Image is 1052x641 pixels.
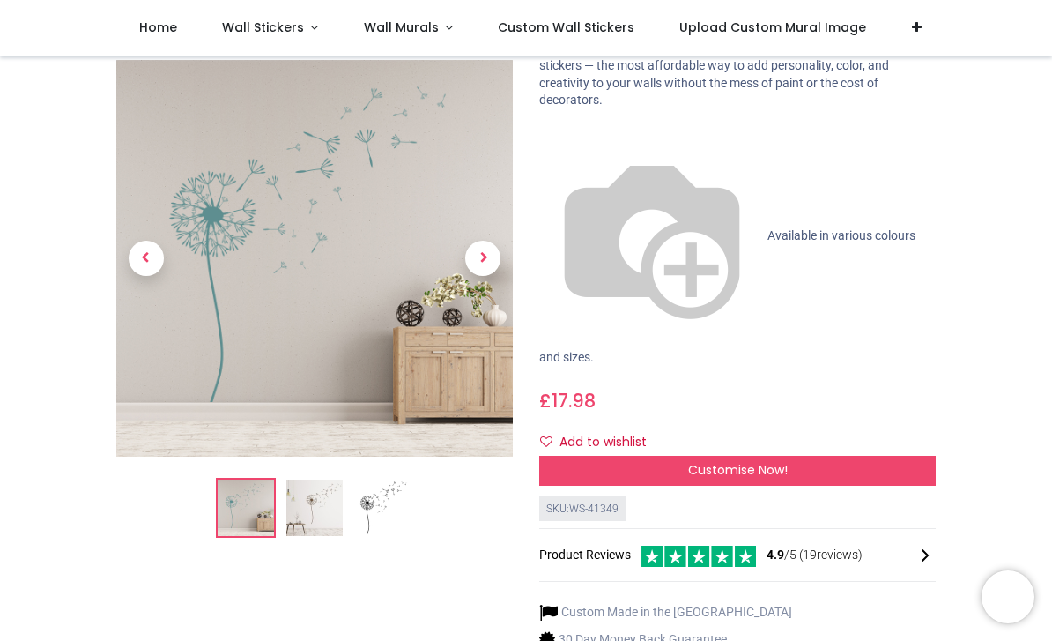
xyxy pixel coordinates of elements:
span: 4.9 [767,548,784,562]
span: Wall Stickers [222,19,304,36]
span: /5 ( 19 reviews) [767,547,863,564]
span: Customise Now! [688,461,788,479]
span: Next [465,242,500,277]
a: Previous [116,120,176,398]
a: Next [454,120,514,398]
div: Product Reviews [539,543,936,567]
span: Custom Wall Stickers [498,19,634,36]
span: 17.98 [552,388,596,414]
i: Add to wishlist [540,436,552,448]
span: Previous [129,242,164,277]
iframe: Brevo live chat [982,570,1034,623]
div: SKU: WS-41349 [539,496,626,522]
span: Home [139,19,177,36]
img: color-wheel.png [539,123,765,349]
span: Upload Custom Mural Image [679,19,866,36]
img: Dandelion Floral Flower Wall Sticker [116,61,513,458]
img: WS-41349-03 [355,481,411,537]
li: Custom Made in the [GEOGRAPHIC_DATA] [539,603,792,622]
span: Wall Murals [364,19,439,36]
p: Transform any space in minutes with our premium easy-to-apply wall stickers — the most affordable... [539,41,936,109]
img: Dandelion Floral Flower Wall Sticker [218,481,274,537]
button: Add to wishlistAdd to wishlist [539,428,662,458]
span: £ [539,388,596,414]
img: WS-41349-02 [286,481,343,537]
